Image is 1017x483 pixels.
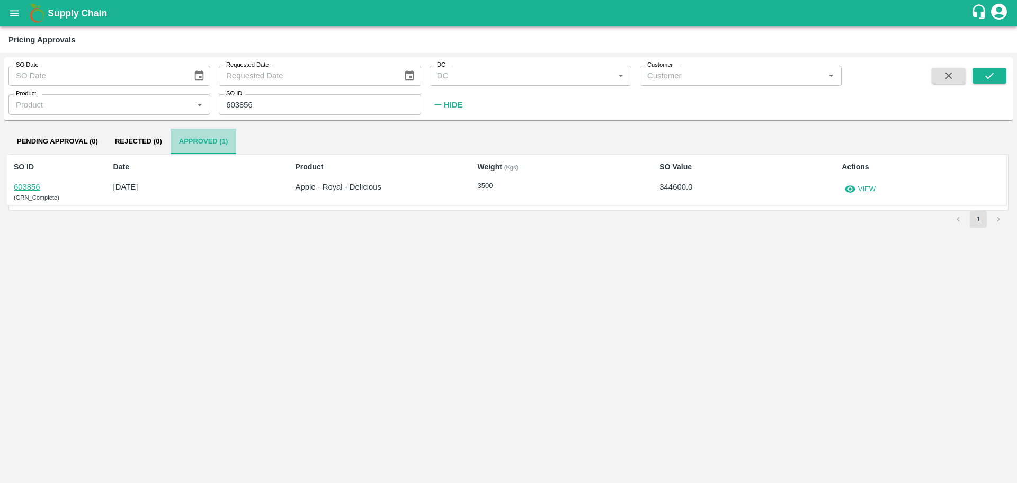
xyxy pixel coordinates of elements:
[48,6,971,21] a: Supply Chain
[219,66,395,86] input: Requested Date
[16,61,39,69] label: SO Date
[48,8,107,19] b: Supply Chain
[477,162,639,173] p: Weight
[824,69,838,83] button: Open
[14,162,92,173] p: SO ID
[189,66,209,86] button: Choose date
[14,183,40,191] a: 603856
[296,162,457,173] p: Product
[226,90,242,98] label: SO ID
[504,164,519,171] span: (Kgs)
[171,129,236,154] button: Approved (1)
[193,97,207,111] button: Open
[444,101,462,109] strong: Hide
[430,96,466,114] button: Hide
[971,4,989,23] div: customer-support
[659,181,821,193] p: 344600.0
[948,211,1009,228] nav: pagination navigation
[8,66,185,86] input: SO Date
[842,181,878,197] button: View
[2,1,26,25] button: open drawer
[643,69,821,83] input: Customer
[659,162,821,173] p: SO Value
[26,3,48,24] img: logo
[12,97,190,111] input: Product
[106,129,171,154] button: Rejected (0)
[477,181,639,191] p: 3500
[296,181,457,193] p: Apple - Royal - Delicious
[14,193,92,202] div: ( GRN_Complete )
[8,129,106,154] button: Pending Approval (0)
[399,66,420,86] button: Choose date
[647,61,673,69] label: Customer
[113,162,275,173] p: Date
[433,69,611,83] input: DC
[226,61,269,69] label: Requested Date
[16,90,36,98] label: Product
[858,184,876,194] p: View
[614,69,628,83] button: Open
[219,94,421,114] input: SO ID
[970,211,987,228] button: page 1
[113,181,275,193] div: [DATE]
[8,33,75,47] div: Pricing Approvals
[437,61,445,69] label: DC
[842,162,1003,173] p: Actions
[989,2,1009,24] div: account of current user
